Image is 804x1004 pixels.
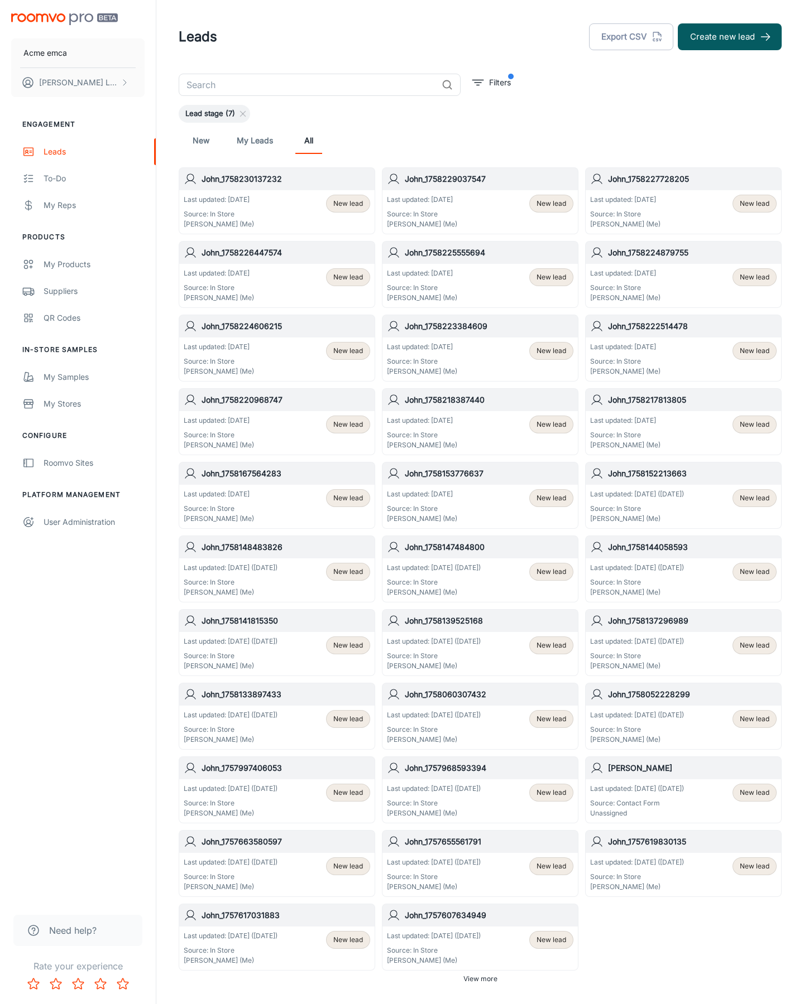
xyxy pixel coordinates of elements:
a: John_1758222514478Last updated: [DATE]Source: In Store[PERSON_NAME] (Me)New lead [585,315,782,382]
p: Last updated: [DATE] ([DATE]) [387,784,481,794]
span: New lead [333,788,363,798]
span: New lead [333,199,363,209]
p: Source: In Store [184,209,254,219]
span: New lead [537,788,566,798]
p: Source: In Store [184,798,277,808]
a: John_1757968593394Last updated: [DATE] ([DATE])Source: In Store[PERSON_NAME] (Me)New lead [382,756,578,823]
input: Search [179,74,437,96]
span: New lead [537,493,566,503]
p: [PERSON_NAME] (Me) [590,366,661,376]
p: [PERSON_NAME] (Me) [387,955,481,966]
p: Filters [489,76,511,89]
img: Roomvo PRO Beta [11,13,118,25]
h6: John_1757617031883 [202,909,370,921]
p: Source: In Store [387,356,457,366]
a: John_1758224879755Last updated: [DATE]Source: In Store[PERSON_NAME] (Me)New lead [585,241,782,308]
p: Source: In Store [387,577,481,587]
div: Lead stage (7) [179,105,250,123]
p: Last updated: [DATE] [387,342,457,352]
h6: [PERSON_NAME] [608,762,777,774]
p: [PERSON_NAME] (Me) [590,735,684,745]
p: Source: In Store [387,209,457,219]
p: [PERSON_NAME] (Me) [387,808,481,818]
p: Source: Contact Form [590,798,684,808]
p: Last updated: [DATE] ([DATE]) [387,931,481,941]
span: New lead [740,788,769,798]
div: User Administration [44,516,145,528]
p: Source: In Store [184,651,277,661]
h6: John_1758222514478 [608,320,777,332]
button: Create new lead [678,23,782,50]
a: John_1758139525168Last updated: [DATE] ([DATE])Source: In Store[PERSON_NAME] (Me)New lead [382,609,578,676]
h6: John_1758148483826 [202,541,370,553]
p: Last updated: [DATE] ([DATE]) [387,636,481,646]
a: John_1758133897433Last updated: [DATE] ([DATE])Source: In Store[PERSON_NAME] (Me)New lead [179,683,375,750]
p: Unassigned [590,808,684,818]
p: [PERSON_NAME] (Me) [590,514,684,524]
a: John_1758218387440Last updated: [DATE]Source: In Store[PERSON_NAME] (Me)New lead [382,388,578,455]
a: John_1758167564283Last updated: [DATE]Source: In Store[PERSON_NAME] (Me)New lead [179,462,375,529]
span: New lead [740,272,769,282]
p: Source: In Store [184,872,277,882]
p: Source: In Store [387,283,457,293]
h6: John_1758227728205 [608,173,777,185]
h6: John_1758218387440 [405,394,573,406]
p: [PERSON_NAME] (Me) [184,219,254,229]
p: Source: In Store [184,430,254,440]
h6: John_1757968593394 [405,762,573,774]
div: Leads [44,146,145,158]
p: Last updated: [DATE] ([DATE]) [184,931,277,941]
span: New lead [740,199,769,209]
span: New lead [333,346,363,356]
p: [PERSON_NAME] (Me) [387,366,457,376]
a: John_1758147484800Last updated: [DATE] ([DATE])Source: In Store[PERSON_NAME] (Me)New lead [382,535,578,602]
p: Source: In Store [184,356,254,366]
a: John_1758227728205Last updated: [DATE]Source: In Store[PERSON_NAME] (Me)New lead [585,167,782,234]
button: Rate 5 star [112,973,134,995]
h6: John_1757619830135 [608,836,777,848]
h6: John_1758133897433 [202,688,370,701]
a: John_1758229037547Last updated: [DATE]Source: In Store[PERSON_NAME] (Me)New lead [382,167,578,234]
p: Last updated: [DATE] [387,416,457,426]
p: Source: In Store [590,872,684,882]
a: All [295,127,322,154]
h6: John_1758230137232 [202,173,370,185]
a: John_1758052228299Last updated: [DATE] ([DATE])Source: In Store[PERSON_NAME] (Me)New lead [585,683,782,750]
p: Source: In Store [590,577,684,587]
h6: John_1758137296989 [608,615,777,627]
p: [PERSON_NAME] (Me) [590,219,661,229]
p: [PERSON_NAME] (Me) [387,661,481,671]
span: New lead [537,272,566,282]
span: New lead [740,346,769,356]
p: [PERSON_NAME] (Me) [184,808,277,818]
p: Source: In Store [590,651,684,661]
h6: John_1758229037547 [405,173,573,185]
a: John_1757617031883Last updated: [DATE] ([DATE])Source: In Store[PERSON_NAME] (Me)New lead [179,904,375,971]
a: John_1758223384609Last updated: [DATE]Source: In Store[PERSON_NAME] (Me)New lead [382,315,578,382]
p: [PERSON_NAME] (Me) [184,514,254,524]
h6: John_1758220968747 [202,394,370,406]
span: New lead [740,640,769,650]
p: Last updated: [DATE] ([DATE]) [590,784,684,794]
p: [PERSON_NAME] (Me) [387,440,457,450]
p: Last updated: [DATE] ([DATE]) [387,710,481,720]
p: Last updated: [DATE] ([DATE]) [184,784,277,794]
p: [PERSON_NAME] (Me) [590,587,684,597]
span: New lead [333,714,363,724]
p: Rate your experience [9,959,147,973]
p: Source: In Store [184,283,254,293]
span: View more [463,974,497,984]
span: New lead [740,419,769,429]
p: Source: In Store [184,504,254,514]
h1: Leads [179,27,217,47]
p: Acme emca [23,47,67,59]
h6: John_1757607634949 [405,909,573,921]
p: [PERSON_NAME] (Me) [590,293,661,303]
p: Last updated: [DATE] ([DATE]) [590,710,684,720]
a: John_1758137296989Last updated: [DATE] ([DATE])Source: In Store[PERSON_NAME] (Me)New lead [585,609,782,676]
p: [PERSON_NAME] (Me) [184,735,277,745]
span: New lead [537,346,566,356]
p: Last updated: [DATE] [184,416,254,426]
p: [PERSON_NAME] (Me) [184,440,254,450]
span: New lead [537,861,566,871]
